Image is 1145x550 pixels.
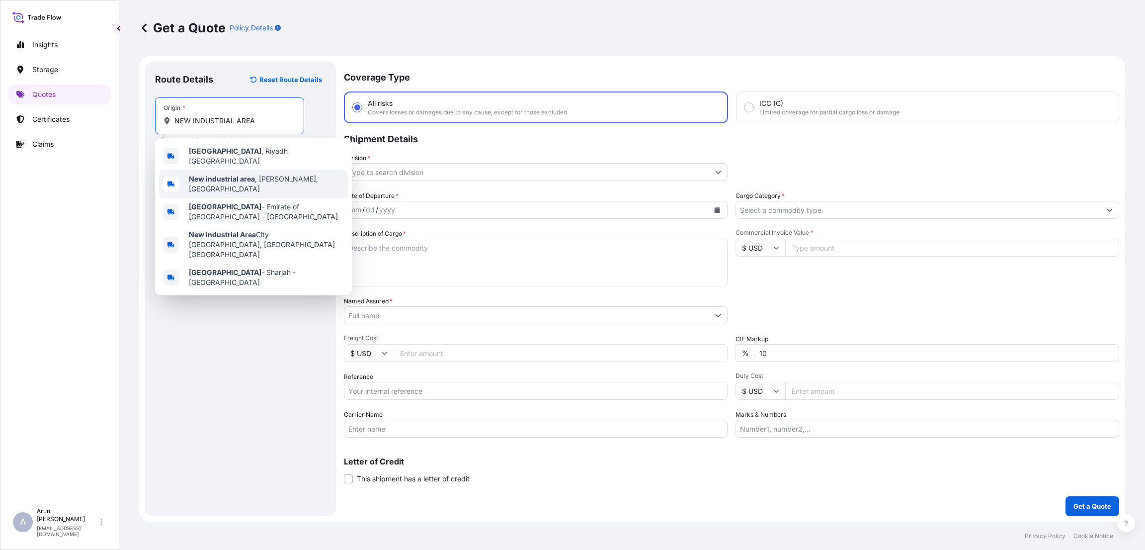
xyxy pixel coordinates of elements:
input: Number1, number2,... [736,420,1119,438]
p: Shipment Details [344,123,1119,153]
label: Reference [344,372,373,382]
p: Quotes [32,90,56,99]
p: Letter of Credit [344,458,1119,465]
input: Your internal reference [344,382,728,400]
span: ICC (C) [759,98,783,108]
p: Storage [32,65,58,75]
div: Please select an origin [160,135,231,145]
b: [GEOGRAPHIC_DATA] [189,147,261,155]
span: A [20,517,26,527]
input: Type amount [785,239,1119,257]
span: , [PERSON_NAME], [GEOGRAPHIC_DATA] [189,174,344,194]
div: Origin [164,104,185,112]
label: Cargo Category [736,191,785,201]
button: Show suggestions [1101,201,1119,219]
p: Privacy Policy [1025,532,1065,540]
input: Type to search division [344,163,709,181]
span: Date of Departure [344,191,399,201]
p: Get a Quote [139,20,226,36]
label: Division [344,153,370,163]
label: CIF Markup [736,334,768,344]
span: City [GEOGRAPHIC_DATA], [GEOGRAPHIC_DATA] [GEOGRAPHIC_DATA] [189,230,344,260]
input: Enter percentage [755,344,1119,362]
b: New industrial Area [189,230,256,239]
input: Origin [174,116,292,126]
b: New industrial area [189,175,255,183]
input: Enter amount [394,344,728,362]
div: Show suggestions [155,138,352,295]
div: / [362,204,365,216]
p: Cookie Notice [1073,532,1113,540]
span: All risks [368,98,393,108]
span: Commercial Invoice Value [736,229,1119,237]
span: This shipment has a letter of credit [357,474,470,484]
b: [GEOGRAPHIC_DATA] [189,268,261,276]
p: Get a Quote [1073,501,1111,511]
span: Limited coverage for partial cargo loss or damage [759,108,900,116]
p: Arun [PERSON_NAME] [37,507,98,523]
button: Calendar [709,202,725,218]
input: Enter amount [785,382,1119,400]
span: , Riyadh [GEOGRAPHIC_DATA] [189,146,344,166]
p: Route Details [155,74,213,86]
p: Claims [32,139,54,149]
span: - Emirate of [GEOGRAPHIC_DATA] - [GEOGRAPHIC_DATA] [189,202,344,222]
label: Carrier Name [344,410,383,420]
span: Covers losses or damages due to any cause, except for those excluded [368,108,567,116]
div: % [736,344,755,362]
span: Freight Cost [344,334,728,342]
div: month, [348,204,362,216]
p: Policy Details [230,23,273,33]
p: Certificates [32,114,70,124]
span: Duty Cost [736,372,1119,380]
p: [EMAIL_ADDRESS][DOMAIN_NAME] [37,525,98,537]
input: Full name [344,306,709,324]
div: / [376,204,378,216]
div: year, [378,204,396,216]
b: [GEOGRAPHIC_DATA] [189,202,261,211]
button: Show suggestions [709,306,727,324]
input: Select a commodity type [736,201,1101,219]
label: Description of Cargo [344,229,406,239]
p: Coverage Type [344,62,1119,92]
input: Enter name [344,420,728,438]
button: Show suggestions [709,163,727,181]
label: Named Assured [344,296,393,306]
div: day, [365,204,376,216]
p: Reset Route Details [259,75,322,85]
span: - Sharjah - [GEOGRAPHIC_DATA] [189,268,344,287]
label: Marks & Numbers [736,410,786,420]
p: Insights [32,40,58,50]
